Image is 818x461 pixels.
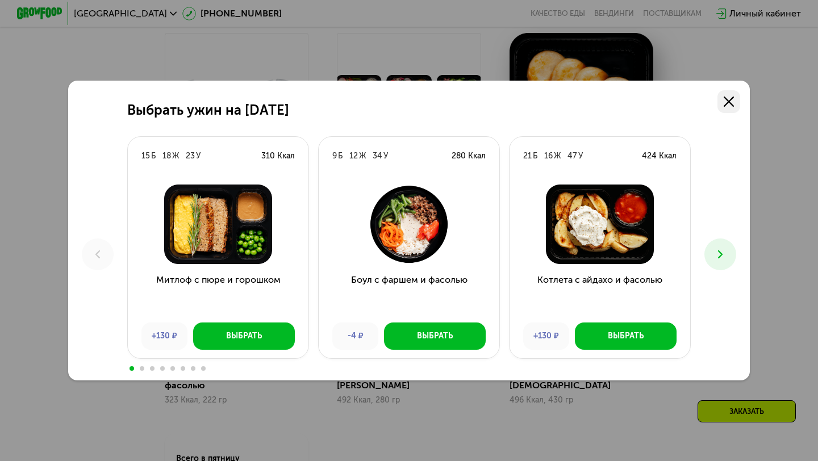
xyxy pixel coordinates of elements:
img: Котлета с айдахо и фасолью [519,185,681,264]
div: Б [533,150,537,162]
h3: Котлета с айдахо и фасолью [510,273,690,314]
div: 424 Ккал [642,150,677,162]
div: Ж [554,150,561,162]
h3: Боул с фаршем и фасолью [319,273,499,314]
div: 47 [567,150,577,162]
div: Ж [359,150,366,162]
button: Выбрать [575,322,677,350]
div: Выбрать [417,330,453,342]
img: Митлоф с пюре и горошком [137,185,299,264]
h2: Выбрать ужин на [DATE] [127,102,289,118]
div: 310 Ккал [261,150,295,162]
div: Выбрать [226,330,262,342]
div: 34 [373,150,382,162]
div: Б [151,150,156,162]
div: У [383,150,388,162]
div: -4 ₽ [332,322,378,350]
div: У [196,150,201,162]
div: Выбрать [608,330,644,342]
div: +130 ₽ [141,322,187,350]
div: 9 [332,150,337,162]
div: 18 [162,150,171,162]
div: 15 [141,150,150,162]
div: Б [338,150,343,162]
div: У [578,150,583,162]
div: 16 [544,150,553,162]
h3: Митлоф с пюре и горошком [128,273,308,314]
div: 21 [523,150,532,162]
div: 23 [186,150,195,162]
button: Выбрать [193,322,295,350]
div: 12 [349,150,358,162]
div: +130 ₽ [523,322,569,350]
div: Ж [172,150,179,162]
img: Боул с фаршем и фасолью [328,185,490,264]
div: 280 Ккал [452,150,486,162]
button: Выбрать [384,322,486,350]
